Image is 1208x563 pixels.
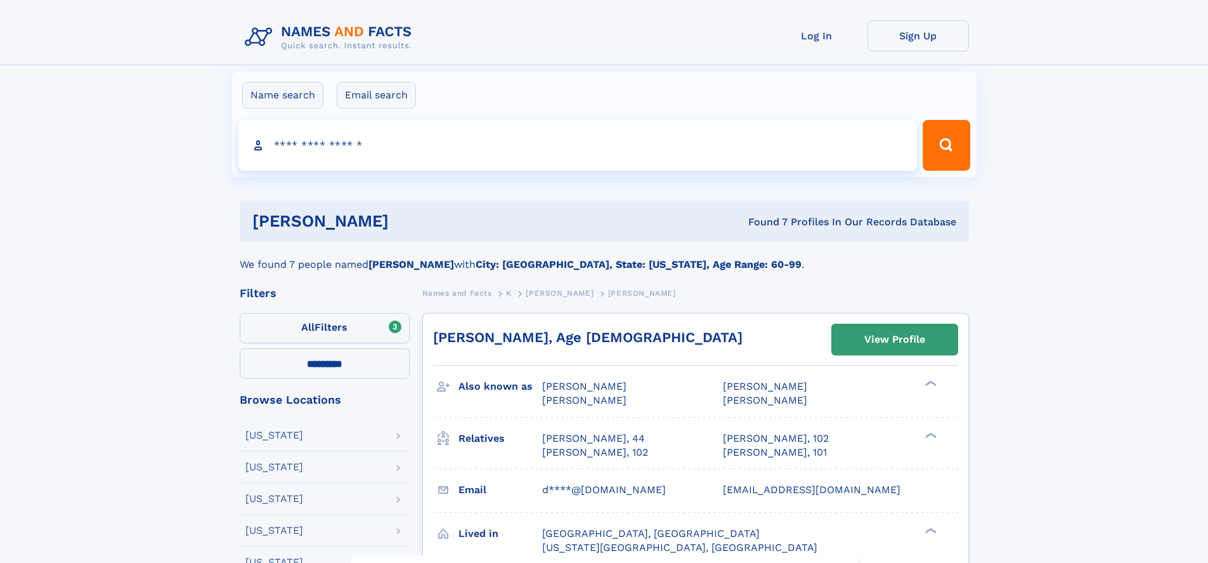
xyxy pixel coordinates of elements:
[337,82,416,109] label: Email search
[922,431,937,439] div: ❯
[458,428,542,449] h3: Relatives
[568,215,956,229] div: Found 7 Profiles In Our Records Database
[723,484,900,496] span: [EMAIL_ADDRESS][DOMAIN_NAME]
[242,82,323,109] label: Name search
[245,526,303,536] div: [US_STATE]
[458,376,542,397] h3: Also known as
[506,285,512,301] a: K
[922,380,937,388] div: ❯
[506,289,512,298] span: K
[301,321,315,333] span: All
[422,285,492,301] a: Names and Facts
[252,213,569,229] h1: [PERSON_NAME]
[542,541,817,553] span: [US_STATE][GEOGRAPHIC_DATA], [GEOGRAPHIC_DATA]
[766,20,867,51] a: Log In
[723,432,829,446] a: [PERSON_NAME], 102
[458,479,542,501] h3: Email
[238,120,918,171] input: search input
[542,446,648,460] a: [PERSON_NAME], 102
[368,258,454,270] b: [PERSON_NAME]
[608,289,676,298] span: [PERSON_NAME]
[526,289,594,298] span: [PERSON_NAME]
[922,526,937,534] div: ❯
[923,120,970,171] button: Search Button
[526,285,594,301] a: [PERSON_NAME]
[867,20,969,51] a: Sign Up
[542,527,760,540] span: [GEOGRAPHIC_DATA], [GEOGRAPHIC_DATA]
[864,325,925,354] div: View Profile
[433,329,743,345] a: [PERSON_NAME], Age [DEMOGRAPHIC_DATA]
[723,446,827,460] a: [PERSON_NAME], 101
[245,462,303,472] div: [US_STATE]
[542,394,627,406] span: [PERSON_NAME]
[723,394,807,406] span: [PERSON_NAME]
[542,432,645,446] a: [PERSON_NAME], 44
[476,258,802,270] b: City: [GEOGRAPHIC_DATA], State: [US_STATE], Age Range: 60-99
[240,20,422,55] img: Logo Names and Facts
[240,394,410,406] div: Browse Locations
[245,430,303,440] div: [US_STATE]
[245,494,303,504] div: [US_STATE]
[240,288,410,299] div: Filters
[832,324,958,355] a: View Profile
[542,380,627,392] span: [PERSON_NAME]
[458,523,542,545] h3: Lived in
[723,380,807,392] span: [PERSON_NAME]
[240,242,969,272] div: We found 7 people named with .
[240,313,410,343] label: Filters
